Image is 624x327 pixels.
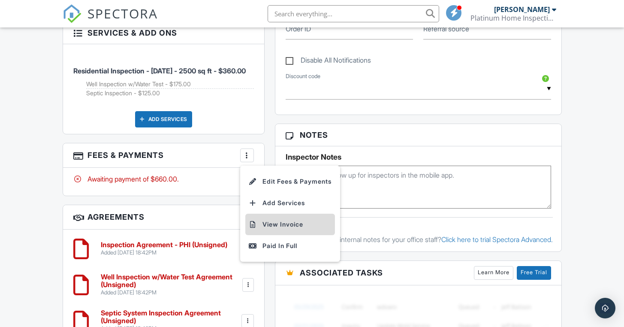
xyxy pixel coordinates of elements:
label: Disable All Notifications [286,56,371,67]
h3: Notes [275,124,561,146]
p: Want timestamped internal notes for your office staff? [282,235,555,244]
h3: Services & Add ons [63,22,264,44]
a: Inspection Agreement - PHI (Unsigned) Added [DATE] 18:42PM [101,241,227,256]
a: Well Inspection w/Water Test Agreement (Unsigned) Added [DATE] 18:42PM [101,273,241,296]
div: Open Intercom Messenger [595,298,615,318]
span: Associated Tasks [300,267,383,279]
div: Add Services [135,111,192,127]
h3: Fees & Payments [63,143,264,168]
a: Free Trial [517,266,551,280]
div: Awaiting payment of $660.00. [73,174,254,184]
h6: Well Inspection w/Water Test Agreement (Unsigned) [101,273,241,288]
h3: Agreements [63,205,264,230]
div: Office Notes [282,226,555,235]
li: Add on: Well Inspection w/Water Test [86,80,254,89]
img: The Best Home Inspection Software - Spectora [63,4,81,23]
li: Service: Residential Inspection - 2001 - 2500 sq ft [73,51,254,104]
a: Learn More [474,266,513,280]
input: Search everything... [268,5,439,22]
span: Residential Inspection - [DATE] - 2500 sq ft - $360.00 [73,67,246,75]
h6: Inspection Agreement - PHI (Unsigned) [101,241,227,249]
label: Discount code [286,73,320,80]
div: Added [DATE] 18:42PM [101,249,227,256]
h6: Septic System Inspection Agreement (Unsigned) [101,309,240,324]
h5: Inspector Notes [286,153,551,161]
a: Click here to trial Spectora Advanced. [441,235,553,244]
a: SPECTORA [63,12,158,30]
div: Added [DATE] 18:42PM [101,289,241,296]
span: SPECTORA [87,4,158,22]
li: Add on: Septic Inspection [86,89,254,97]
label: Order ID [286,24,311,33]
div: [PERSON_NAME] [494,5,550,14]
label: Referral source [423,24,469,33]
div: Platinum Home Inspection, LLC [470,14,556,22]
